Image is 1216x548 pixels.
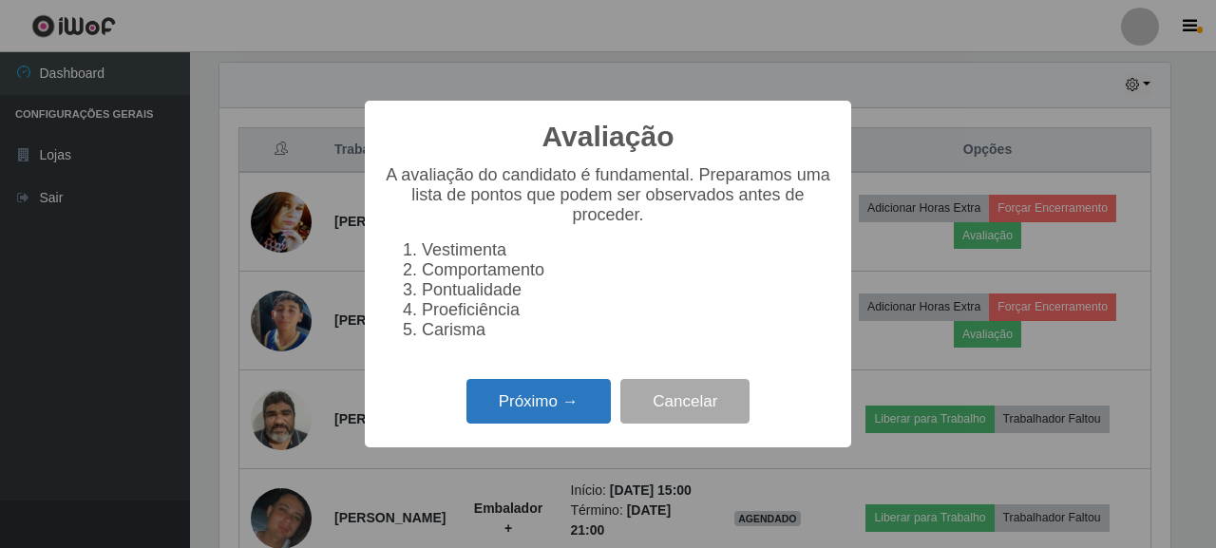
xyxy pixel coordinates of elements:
li: Comportamento [422,260,832,280]
button: Cancelar [620,379,750,424]
h2: Avaliação [542,120,674,154]
li: Carisma [422,320,832,340]
li: Proeficiência [422,300,832,320]
p: A avaliação do candidato é fundamental. Preparamos uma lista de pontos que podem ser observados a... [384,165,832,225]
button: Próximo → [466,379,611,424]
li: Pontualidade [422,280,832,300]
li: Vestimenta [422,240,832,260]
